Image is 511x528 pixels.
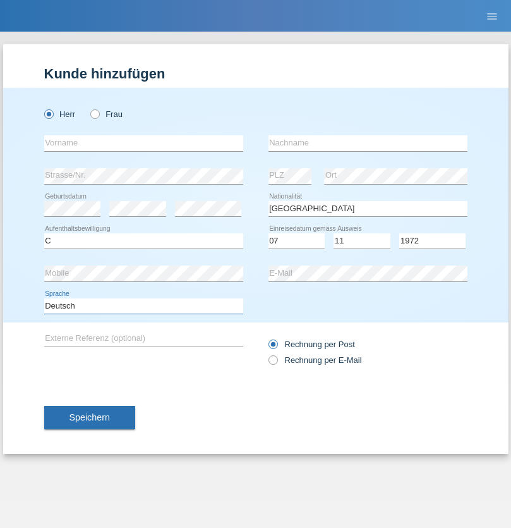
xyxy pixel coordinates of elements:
[44,406,135,430] button: Speichern
[44,109,76,119] label: Herr
[44,66,467,82] h1: Kunde hinzufügen
[90,109,123,119] label: Frau
[268,355,362,365] label: Rechnung per E-Mail
[268,340,355,349] label: Rechnung per Post
[486,10,498,23] i: menu
[268,340,277,355] input: Rechnung per Post
[44,109,52,118] input: Herr
[268,355,277,371] input: Rechnung per E-Mail
[479,12,505,20] a: menu
[90,109,99,118] input: Frau
[69,412,110,422] span: Speichern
